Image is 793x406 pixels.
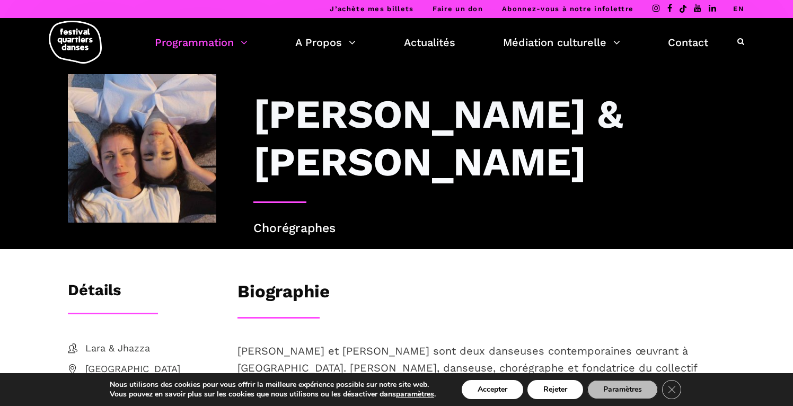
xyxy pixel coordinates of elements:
button: Accepter [462,380,523,399]
a: Programmation [155,33,248,51]
button: Paramètres [587,380,658,399]
a: A Propos [295,33,356,51]
img: logo-fqd-med [49,21,102,64]
a: Abonnez-vous à notre infolettre [502,5,633,13]
button: Rejeter [527,380,583,399]
a: Actualités [404,33,455,51]
p: Vous pouvez en savoir plus sur les cookies que nous utilisons ou les désactiver dans . [110,390,436,399]
a: Contact [668,33,708,51]
img: Lara Haikal & Joanna Simon [68,74,216,223]
h3: [PERSON_NAME] & [PERSON_NAME] [253,90,725,186]
button: Close GDPR Cookie Banner [662,380,681,399]
span: Lara & Jhazza [85,341,216,356]
a: Médiation culturelle [503,33,620,51]
button: paramètres [396,390,434,399]
a: EN [733,5,744,13]
a: Faire un don [433,5,483,13]
a: J’achète mes billets [330,5,413,13]
h3: Biographie [237,281,330,307]
p: Chorégraphes [253,219,725,239]
span: [GEOGRAPHIC_DATA] [85,361,216,377]
p: Nous utilisons des cookies pour vous offrir la meilleure expérience possible sur notre site web. [110,380,436,390]
h3: Détails [68,281,121,307]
